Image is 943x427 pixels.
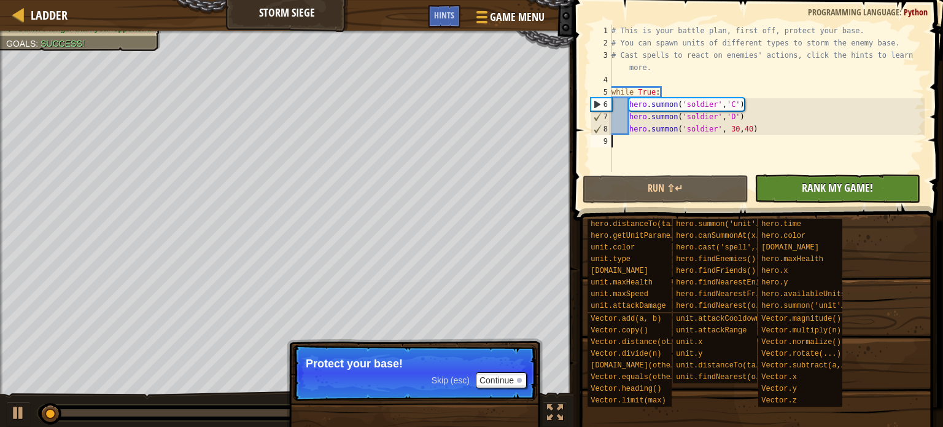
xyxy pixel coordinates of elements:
span: [DOMAIN_NAME](other) [591,361,679,370]
div: 5 [591,86,611,98]
span: hero.findEnemies() [676,255,756,264]
span: Python [904,6,928,18]
span: Goals [6,39,36,49]
span: unit.color [591,243,635,252]
div: 6 [591,98,611,111]
span: hero.color [761,232,805,240]
div: 4 [591,74,611,86]
span: [DOMAIN_NAME] [761,243,819,252]
div: 2 [591,37,611,49]
span: Vector.z [761,396,797,405]
span: hero.time [761,220,801,229]
div: 1 [591,25,611,37]
span: Vector.heading() [591,385,661,393]
span: unit.y [676,350,702,358]
button: Game Menu [467,5,552,34]
span: Skip (esc) [432,375,470,385]
span: Vector.distance(other) [591,338,688,347]
span: unit.findNearest(objects) [676,373,786,382]
span: Vector.rotate(...) [761,350,841,358]
span: Vector.copy() [591,326,648,335]
button: Toggle fullscreen [543,402,567,427]
span: unit.x [676,338,702,347]
span: hero.findFriends() [676,267,756,275]
span: Hints [434,9,454,21]
span: Vector.multiply(n) [761,326,841,335]
div: 8 [591,123,611,135]
span: Vector.equals(other) [591,373,679,382]
p: Protect your base! [306,358,524,370]
span: Vector.x [761,373,797,382]
div: 7 [591,111,611,123]
span: Programming language [808,6,899,18]
span: Vector.subtract(a, b) [761,361,854,370]
div: 3 [591,49,611,74]
span: hero.findNearest(objects) [676,302,786,310]
span: unit.attackRange [676,326,747,335]
span: Vector.magnitude() [761,315,841,323]
span: hero.findNearestEnemy() [676,278,778,287]
span: : [36,39,41,49]
span: Vector.divide(n) [591,350,661,358]
span: Game Menu [490,9,545,25]
span: Rank My Game! [802,180,873,195]
span: Success! [41,39,85,49]
span: hero.distanceTo(target) [591,220,693,229]
button: Ctrl + P: Play [6,402,31,427]
span: Vector.normalize() [761,338,841,347]
span: hero.cast('spell', x, y) [676,243,782,252]
span: hero.summon('unit', 'A') [761,302,867,310]
span: hero.x [761,267,788,275]
a: Ladder [25,7,68,23]
span: hero.getUnitParameters("unit") [591,232,723,240]
span: Ladder [31,7,68,23]
span: hero.findNearestFriend() [676,290,782,299]
span: unit.attackCooldown [676,315,760,323]
span: hero.canSummonAt(x, y) [676,232,773,240]
span: : [899,6,904,18]
div: 9 [591,135,611,147]
span: Vector.limit(max) [591,396,666,405]
span: hero.summon('unit', x, y) [676,220,786,229]
span: hero.y [761,278,788,287]
span: hero.maxHealth [761,255,823,264]
span: unit.maxSpeed [591,290,648,299]
span: unit.attackDamage [591,302,666,310]
span: unit.distanceTo(target) [676,361,778,370]
button: Run ⇧↵ [583,175,748,203]
span: unit.maxHealth [591,278,653,287]
span: Vector.add(a, b) [591,315,661,323]
button: Rank My Game! [755,174,920,203]
span: unit.type [591,255,631,264]
span: [DOMAIN_NAME] [591,267,648,275]
span: hero.availableUnits [761,290,845,299]
button: Continue [476,372,527,388]
span: Vector.y [761,385,797,393]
